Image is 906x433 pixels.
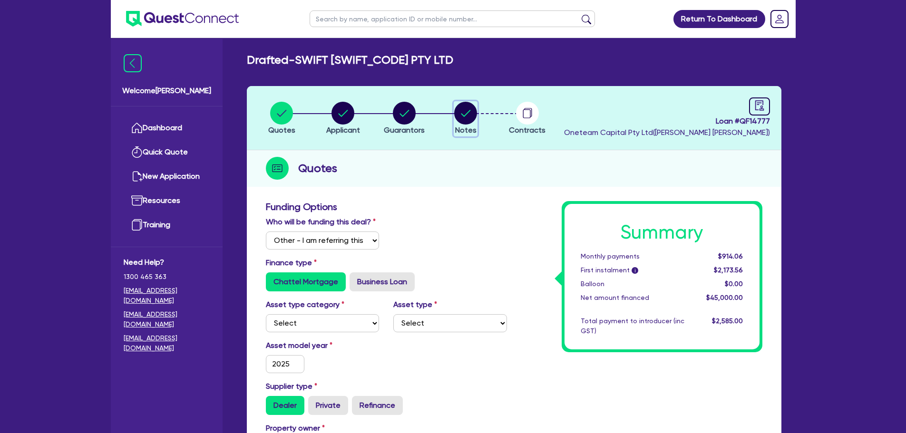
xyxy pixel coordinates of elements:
span: $0.00 [725,280,743,288]
label: Asset model year [259,340,387,351]
a: New Application [124,164,210,189]
label: Refinance [352,396,403,415]
span: audit [754,100,765,111]
img: resources [131,195,143,206]
span: $2,585.00 [712,317,743,325]
button: Applicant [326,101,360,136]
button: Quotes [268,101,296,136]
span: Oneteam Capital Pty Ltd ( [PERSON_NAME] [PERSON_NAME] ) [564,128,770,137]
span: $914.06 [718,252,743,260]
div: Total payment to introducer (inc GST) [574,316,692,336]
span: 1300 465 363 [124,272,210,282]
img: new-application [131,171,143,182]
span: Contracts [509,125,546,135]
span: Loan # QF14777 [564,115,770,127]
label: Business Loan [350,272,415,291]
a: Quick Quote [124,140,210,164]
label: Supplier type [266,381,317,392]
a: Resources [124,189,210,213]
h2: Quotes [298,160,337,177]
button: Contracts [508,101,546,136]
div: First instalment [574,265,692,275]
a: Dashboard [124,116,210,140]
span: $45,000.00 [706,294,743,301]
img: training [131,219,143,231]
h2: Drafted - SWIFT [SWIFT_CODE] PTY LTD [247,53,453,67]
h3: Funding Options [266,201,507,212]
div: Balloon [574,279,692,289]
input: Search by name, application ID or mobile number... [310,10,595,27]
h1: Summary [581,221,743,244]
a: Dropdown toggle [767,7,792,31]
div: Net amount financed [574,293,692,303]
span: Applicant [326,125,360,135]
button: Notes [454,101,477,136]
a: Return To Dashboard [673,10,765,28]
span: $2,173.56 [714,266,743,274]
img: step-icon [266,157,289,180]
div: Monthly payments [574,251,692,261]
label: Chattel Mortgage [266,272,346,291]
label: Who will be funding this deal? [266,216,376,228]
span: i [632,267,638,274]
span: Notes [455,125,477,135]
button: Guarantors [383,101,425,136]
img: quick-quote [131,146,143,158]
span: Welcome [PERSON_NAME] [122,85,211,96]
a: [EMAIL_ADDRESS][DOMAIN_NAME] [124,286,210,306]
span: Guarantors [384,125,425,135]
span: Quotes [268,125,295,135]
span: Need Help? [124,257,210,268]
img: icon-menu-close [124,54,142,72]
label: Private [308,396,348,415]
a: [EMAIL_ADDRESS][DOMAIN_NAME] [124,309,210,329]
a: [EMAIL_ADDRESS][DOMAIN_NAME] [124,333,210,353]
img: quest-connect-logo-blue [126,11,239,27]
label: Asset type category [266,299,344,310]
a: Training [124,213,210,237]
label: Dealer [266,396,304,415]
label: Finance type [266,257,317,269]
label: Asset type [393,299,437,310]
